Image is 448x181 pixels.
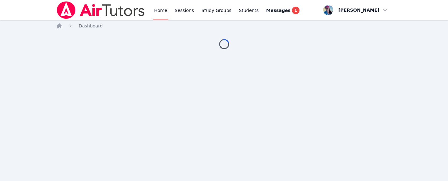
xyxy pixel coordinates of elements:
[79,23,103,28] span: Dashboard
[56,1,145,19] img: Air Tutors
[79,23,103,29] a: Dashboard
[292,7,300,14] span: 1
[56,23,392,29] nav: Breadcrumb
[266,7,290,14] span: Messages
